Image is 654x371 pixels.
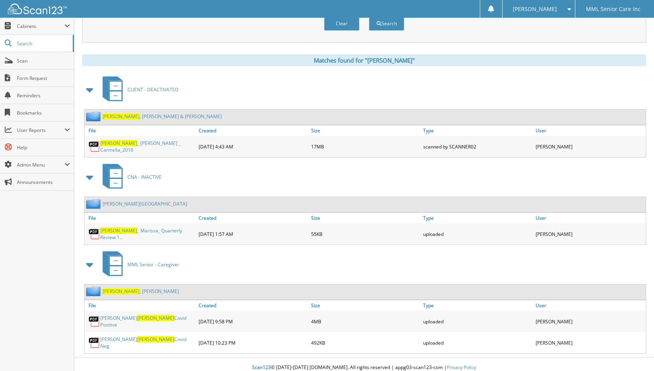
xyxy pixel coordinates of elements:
[421,300,533,311] a: Type
[17,161,64,168] span: Admin Menu
[103,288,179,295] a: [PERSON_NAME], [PERSON_NAME]
[127,86,179,93] span: CLIENT - DEACTIVATED
[309,138,421,155] div: 17MB
[98,161,162,193] a: CNA - INACTIVE
[86,111,103,121] img: folder2.png
[82,54,646,66] div: Matches found for "[PERSON_NAME]"
[534,138,646,155] div: [PERSON_NAME]
[421,334,533,351] div: uploaded
[197,300,309,311] a: Created
[534,313,646,330] div: [PERSON_NAME]
[369,16,404,31] button: Search
[309,125,421,136] a: Size
[17,179,70,185] span: Announcements
[100,140,137,147] span: [PERSON_NAME]
[421,225,533,243] div: uploaded
[100,336,195,349] a: [PERSON_NAME][PERSON_NAME]Covid Neg
[88,315,100,327] img: PDF.png
[88,228,100,240] img: PDF.png
[197,334,309,351] div: [DATE] 10:23 PM
[137,336,174,343] span: [PERSON_NAME]
[17,23,64,30] span: Cabinets
[85,213,197,223] a: File
[534,225,646,243] div: [PERSON_NAME]
[534,125,646,136] a: User
[534,300,646,311] a: User
[17,58,70,64] span: Scan
[127,174,162,180] span: CNA - INACTIVE
[127,261,179,268] span: MML Senior - Caregiver
[17,92,70,99] span: Reminders
[309,313,421,330] div: 4MB
[615,333,654,371] iframe: Chat Widget
[421,125,533,136] a: Type
[88,337,100,349] img: PDF.png
[197,125,309,136] a: Created
[85,125,197,136] a: File
[86,199,103,209] img: folder2.png
[100,140,195,153] a: [PERSON_NAME]_ [PERSON_NAME] _ Carmella_2016
[534,213,646,223] a: User
[103,113,222,120] a: [PERSON_NAME], [PERSON_NAME] & [PERSON_NAME]
[421,213,533,223] a: Type
[103,288,140,295] span: [PERSON_NAME]
[513,7,557,11] span: [PERSON_NAME]
[421,313,533,330] div: uploaded
[88,141,100,152] img: PDF.png
[309,334,421,351] div: 492KB
[100,227,137,234] span: [PERSON_NAME]
[100,315,195,328] a: [PERSON_NAME][PERSON_NAME]Covid Positive
[197,213,309,223] a: Created
[309,225,421,243] div: 55KB
[421,138,533,155] div: scanned by SCANNER02
[98,74,179,105] a: CLIENT - DEACTIVATED
[103,113,140,120] span: [PERSON_NAME]
[534,334,646,351] div: [PERSON_NAME]
[137,315,174,321] span: [PERSON_NAME]
[447,364,476,371] a: Privacy Policy
[103,200,187,207] a: [PERSON_NAME][GEOGRAPHIC_DATA]
[586,7,641,11] span: MML Senior Care Inc
[17,75,70,82] span: Form Request
[17,109,70,116] span: Bookmarks
[197,225,309,243] div: [DATE] 1:57 AM
[17,127,64,134] span: User Reports
[8,4,67,14] img: scan123-logo-white.svg
[324,16,359,31] button: Clear
[309,213,421,223] a: Size
[86,286,103,296] img: folder2.png
[85,300,197,311] a: File
[309,300,421,311] a: Size
[17,40,69,47] span: Search
[17,144,70,151] span: Help
[197,138,309,155] div: [DATE] 4:43 AM
[100,227,195,241] a: [PERSON_NAME]_ Marissa_ Quarterly Review 1...
[197,313,309,330] div: [DATE] 9:58 PM
[98,249,179,280] a: MML Senior - Caregiver
[252,364,271,371] span: Scan123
